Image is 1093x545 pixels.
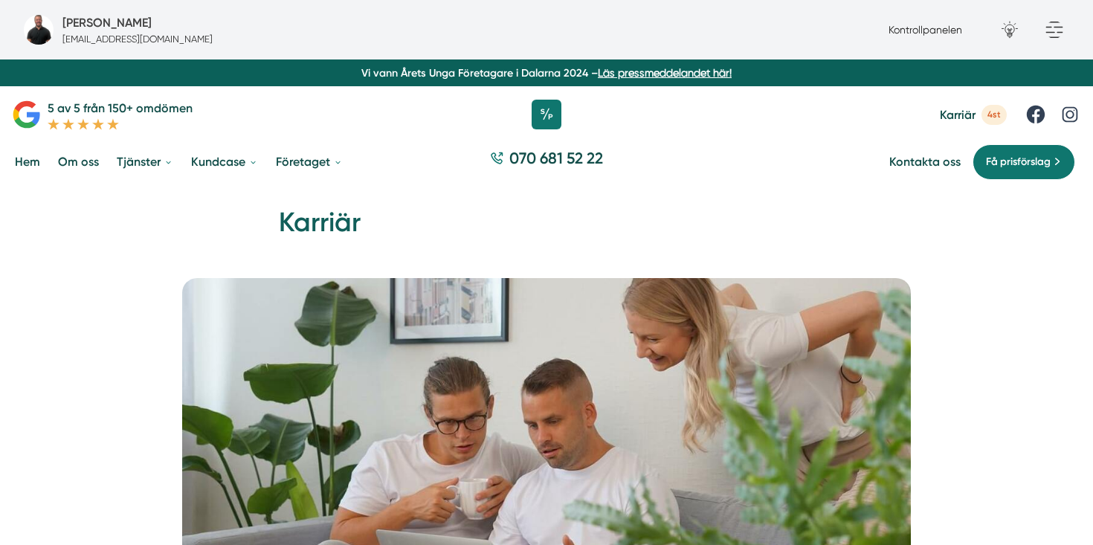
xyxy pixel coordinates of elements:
a: Få prisförslag [973,144,1075,180]
a: Läs pressmeddelandet här! [598,67,732,79]
a: Kontakta oss [889,155,961,169]
p: Vi vann Årets Unga Företagare i Dalarna 2024 – [6,65,1087,80]
a: Hem [12,143,43,181]
p: 5 av 5 från 150+ omdömen [48,99,193,117]
span: 070 681 52 22 [509,147,603,169]
h1: Karriär [279,204,814,253]
a: Kundcase [188,143,261,181]
p: [EMAIL_ADDRESS][DOMAIN_NAME] [62,32,213,46]
a: 070 681 52 22 [484,147,609,176]
a: Om oss [55,143,102,181]
img: bild-pa-smartproduktion-foretag-webbyraer-i-borlange-dalarnas-lan.jpg [24,15,54,45]
a: Företaget [273,143,346,181]
span: 4st [981,105,1007,125]
a: Karriär 4st [940,105,1007,125]
a: Tjänster [114,143,176,181]
span: Karriär [940,108,976,122]
a: Kontrollpanelen [889,24,962,36]
h5: Försäljare [62,13,152,32]
span: Få prisförslag [986,154,1051,170]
